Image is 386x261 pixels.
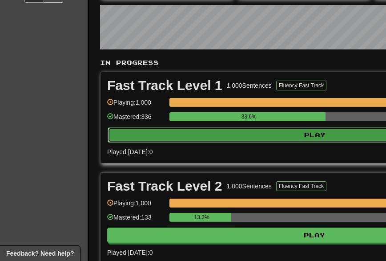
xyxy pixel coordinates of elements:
div: Playing: 1,000 [107,199,165,213]
button: Fluency Fast Track [276,181,326,191]
button: Fluency Fast Track [276,81,326,90]
div: 1,000 Sentences [227,81,272,90]
span: Open feedback widget [6,249,74,258]
div: Mastered: 133 [107,213,165,228]
div: Playing: 1,000 [107,98,165,113]
div: 1,000 Sentences [227,182,272,191]
div: 33.6% [172,112,326,121]
div: 13.3% [172,213,231,222]
span: Played [DATE]: 0 [107,249,153,256]
div: Mastered: 336 [107,112,165,127]
span: Played [DATE]: 0 [107,148,153,155]
div: Fast Track Level 2 [107,179,222,193]
div: Fast Track Level 1 [107,79,222,92]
